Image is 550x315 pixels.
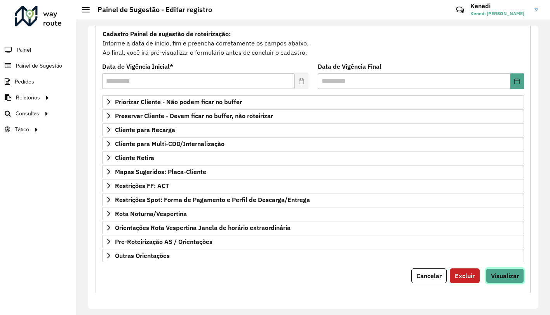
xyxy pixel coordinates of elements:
span: Visualizar [491,272,519,280]
h3: Kenedi [470,2,529,10]
a: Priorizar Cliente - Não podem ficar no buffer [102,95,524,108]
a: Cliente para Multi-CDD/Internalização [102,137,524,150]
button: Choose Date [510,73,524,89]
span: Pre-Roteirização AS / Orientações [115,238,212,245]
h2: Painel de Sugestão - Editar registro [90,5,212,14]
a: Mapas Sugeridos: Placa-Cliente [102,165,524,178]
span: Tático [15,125,29,134]
span: Orientações Rota Vespertina Janela de horário extraordinária [115,225,291,231]
span: Cliente para Recarga [115,127,175,133]
a: Restrições Spot: Forma de Pagamento e Perfil de Descarga/Entrega [102,193,524,206]
span: Mapas Sugeridos: Placa-Cliente [115,169,206,175]
button: Visualizar [486,268,524,283]
strong: Cadastro Painel de sugestão de roteirização: [103,30,231,38]
span: Preservar Cliente - Devem ficar no buffer, não roteirizar [115,113,273,119]
label: Data de Vigência Final [318,62,381,71]
a: Orientações Rota Vespertina Janela de horário extraordinária [102,221,524,234]
span: Painel de Sugestão [16,62,62,70]
a: Contato Rápido [452,2,468,18]
span: Cancelar [416,272,442,280]
a: Restrições FF: ACT [102,179,524,192]
a: Pre-Roteirização AS / Orientações [102,235,524,248]
span: Rota Noturna/Vespertina [115,211,187,217]
a: Preservar Cliente - Devem ficar no buffer, não roteirizar [102,109,524,122]
span: Pedidos [15,78,34,86]
span: Cliente Retira [115,155,154,161]
span: Painel [17,46,31,54]
button: Cancelar [411,268,447,283]
span: Restrições Spot: Forma de Pagamento e Perfil de Descarga/Entrega [115,197,310,203]
span: Outras Orientações [115,252,170,259]
a: Rota Noturna/Vespertina [102,207,524,220]
span: Cliente para Multi-CDD/Internalização [115,141,225,147]
a: Cliente Retira [102,151,524,164]
span: Restrições FF: ACT [115,183,169,189]
label: Data de Vigência Inicial [102,62,173,71]
span: Priorizar Cliente - Não podem ficar no buffer [115,99,242,105]
span: Kenedi [PERSON_NAME] [470,10,529,17]
a: Cliente para Recarga [102,123,524,136]
div: Informe a data de inicio, fim e preencha corretamente os campos abaixo. Ao final, você irá pré-vi... [102,29,524,57]
span: Consultas [16,110,39,118]
a: Outras Orientações [102,249,524,262]
button: Excluir [450,268,480,283]
span: Excluir [455,272,475,280]
span: Relatórios [16,94,40,102]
